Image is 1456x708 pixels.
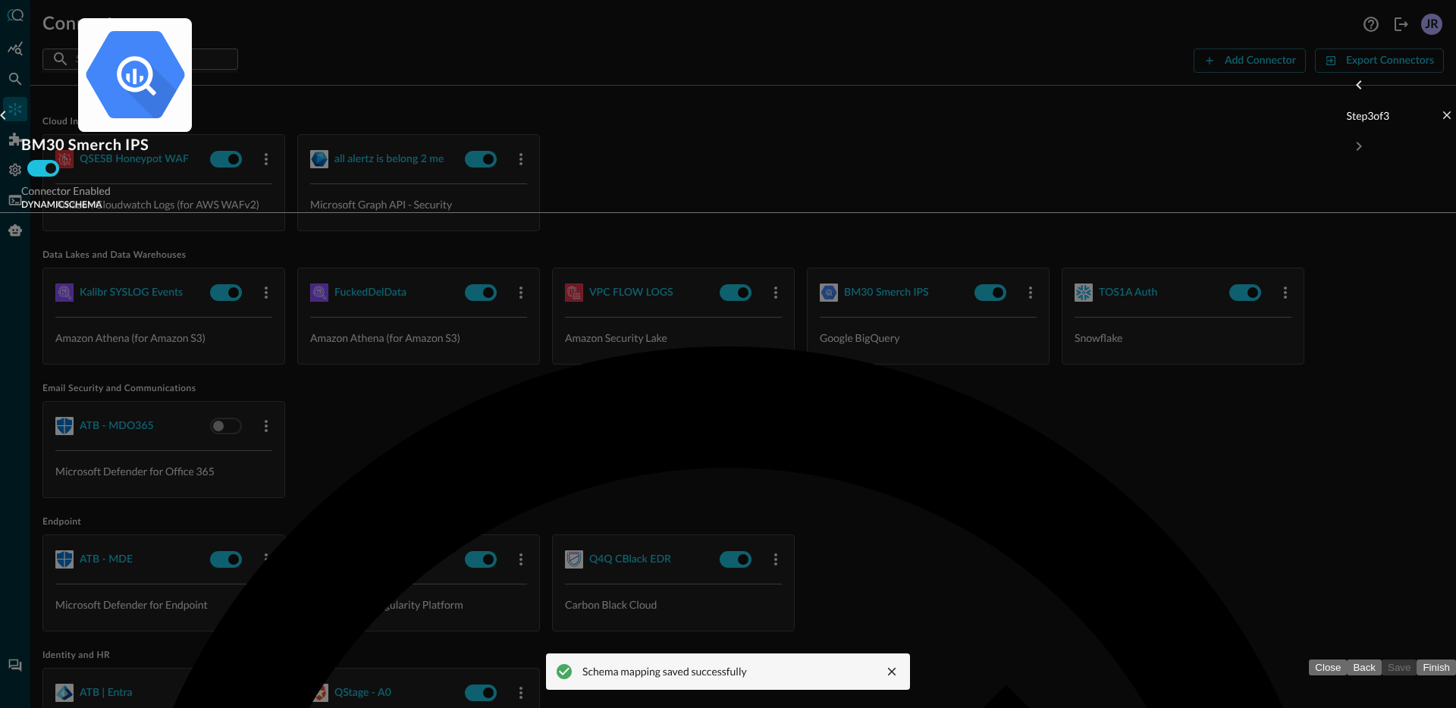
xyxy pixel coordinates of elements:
div: Schema mapping saved successfully [582,664,747,679]
button: Close [1309,659,1347,675]
button: Previous step [1347,73,1371,97]
svg: Google BigQuery [21,18,249,132]
p: Step 3 of 3 [1347,108,1389,124]
button: Back [1347,659,1382,675]
button: close message [883,663,901,681]
p: Connector Enabled [21,183,249,199]
button: close-drawer [1438,106,1456,124]
h3: BM30 Smerch IPS [21,136,249,154]
button: Finish [1417,659,1456,675]
p: dynamic schema [21,199,249,212]
button: Save [1382,659,1417,675]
